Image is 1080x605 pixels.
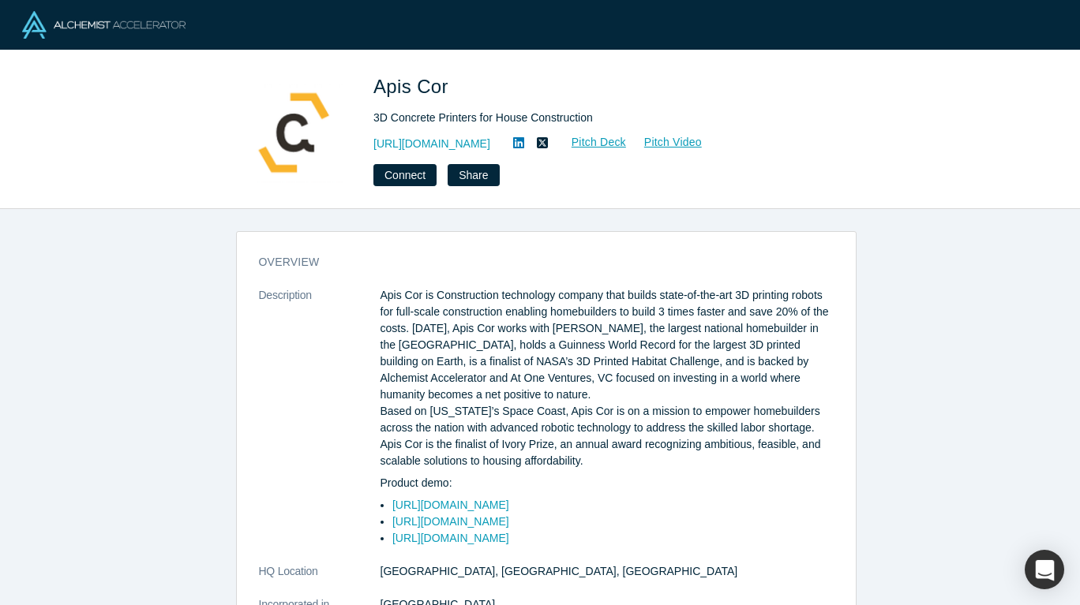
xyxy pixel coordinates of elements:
[259,287,381,563] dt: Description
[373,110,816,126] div: 3D Concrete Printers for House Construction
[392,515,509,528] a: [URL][DOMAIN_NAME]
[373,76,454,97] span: Apis Cor
[22,11,186,39] img: Alchemist Logo
[259,254,812,271] h3: overview
[373,136,490,152] a: [URL][DOMAIN_NAME]
[392,499,509,511] a: [URL][DOMAIN_NAME]
[448,164,499,186] button: Share
[392,532,509,544] a: [URL][DOMAIN_NAME]
[381,287,834,469] p: Apis Cor is Construction technology company that builds state-of-the-art 3D printing robots for f...
[241,73,351,183] img: Apis Cor's Logo
[554,133,627,151] a: Pitch Deck
[373,164,437,186] button: Connect
[381,563,834,580] dd: [GEOGRAPHIC_DATA], [GEOGRAPHIC_DATA], [GEOGRAPHIC_DATA]
[381,475,834,491] p: Product demo:
[259,563,381,596] dt: HQ Location
[627,133,703,151] a: Pitch Video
